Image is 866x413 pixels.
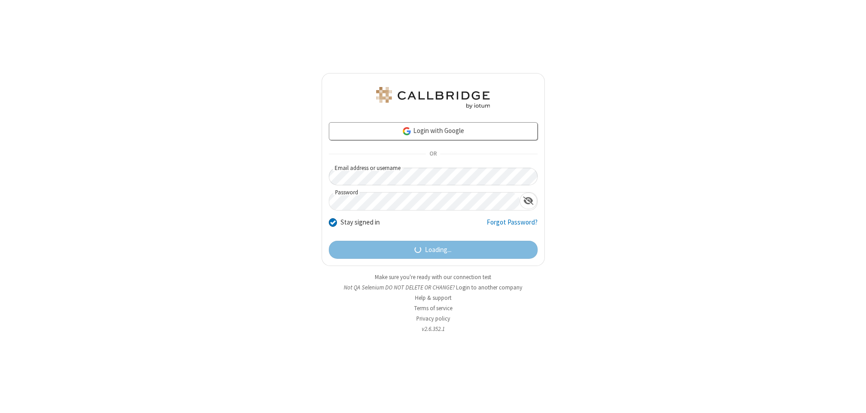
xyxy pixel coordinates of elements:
input: Email address or username [329,168,538,185]
input: Password [329,193,520,210]
button: Login to another company [456,283,522,292]
a: Make sure you're ready with our connection test [375,273,491,281]
div: Show password [520,193,537,209]
a: Login with Google [329,122,538,140]
a: Privacy policy [416,315,450,322]
li: v2.6.352.1 [322,325,545,333]
button: Loading... [329,241,538,259]
img: google-icon.png [402,126,412,136]
a: Forgot Password? [487,217,538,234]
a: Terms of service [414,304,452,312]
li: Not QA Selenium DO NOT DELETE OR CHANGE? [322,283,545,292]
img: QA Selenium DO NOT DELETE OR CHANGE [374,87,492,109]
a: Help & support [415,294,451,302]
label: Stay signed in [341,217,380,228]
iframe: Chat [843,390,859,407]
span: OR [426,148,440,161]
span: Loading... [425,245,451,255]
